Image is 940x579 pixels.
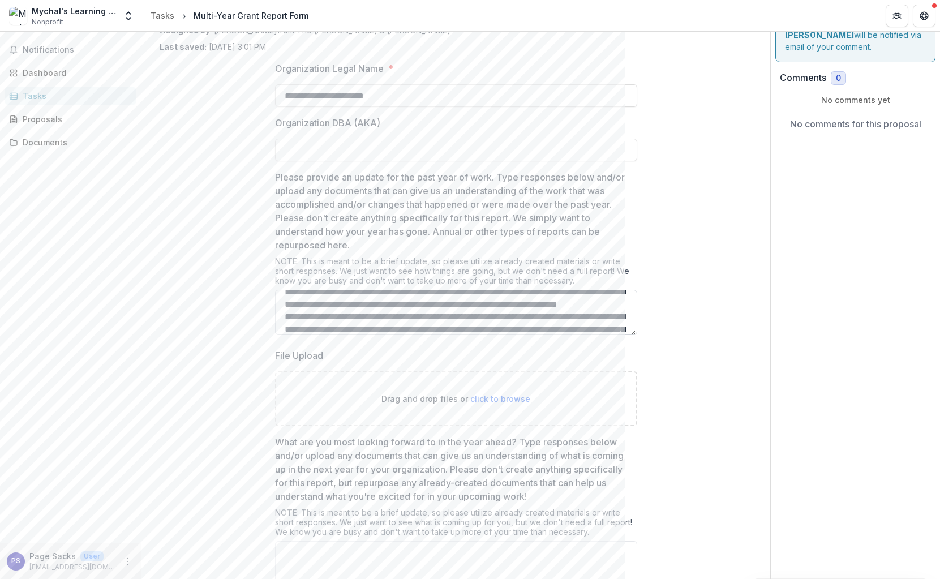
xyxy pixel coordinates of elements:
[121,5,136,27] button: Open entity switcher
[5,87,136,105] a: Tasks
[780,72,826,83] h2: Comments
[194,10,308,22] div: Multi-Year Grant Report Form
[146,7,313,24] nav: breadcrumb
[160,42,207,52] strong: Last saved:
[886,5,908,27] button: Partners
[836,74,841,83] span: 0
[275,170,630,252] p: Please provide an update for the past year of work. Type responses below and/or upload any docume...
[23,113,127,125] div: Proposals
[780,94,931,106] p: No comments yet
[11,557,20,565] div: Page Sacks
[32,17,63,27] span: Nonprofit
[275,116,380,130] p: Organization DBA (AKA)
[470,394,530,404] span: click to browse
[5,133,136,152] a: Documents
[913,5,935,27] button: Get Help
[5,41,136,59] button: Notifications
[790,117,921,131] p: No comments for this proposal
[146,7,179,24] a: Tasks
[5,63,136,82] a: Dashboard
[151,10,174,22] div: Tasks
[32,5,116,17] div: Mychal's Learning Place
[381,393,530,405] p: Drag and drop files or
[29,562,116,572] p: [EMAIL_ADDRESS][DOMAIN_NAME]
[275,508,637,541] div: NOTE: This is meant to be a brief update, so please utilize already created materials or write sh...
[5,110,136,128] a: Proposals
[29,550,76,562] p: Page Sacks
[160,41,266,53] p: [DATE] 3:01 PM
[275,435,630,503] p: What are you most looking forward to in the year ahead? Type responses below and/or upload any do...
[23,136,127,148] div: Documents
[9,7,27,25] img: Mychal's Learning Place
[275,256,637,290] div: NOTE: This is meant to be a brief update, so please utilize already created materials or write sh...
[23,67,127,79] div: Dashboard
[23,90,127,102] div: Tasks
[275,349,323,362] p: File Upload
[23,45,132,55] span: Notifications
[275,62,384,75] p: Organization Legal Name
[121,555,134,568] button: More
[80,551,104,561] p: User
